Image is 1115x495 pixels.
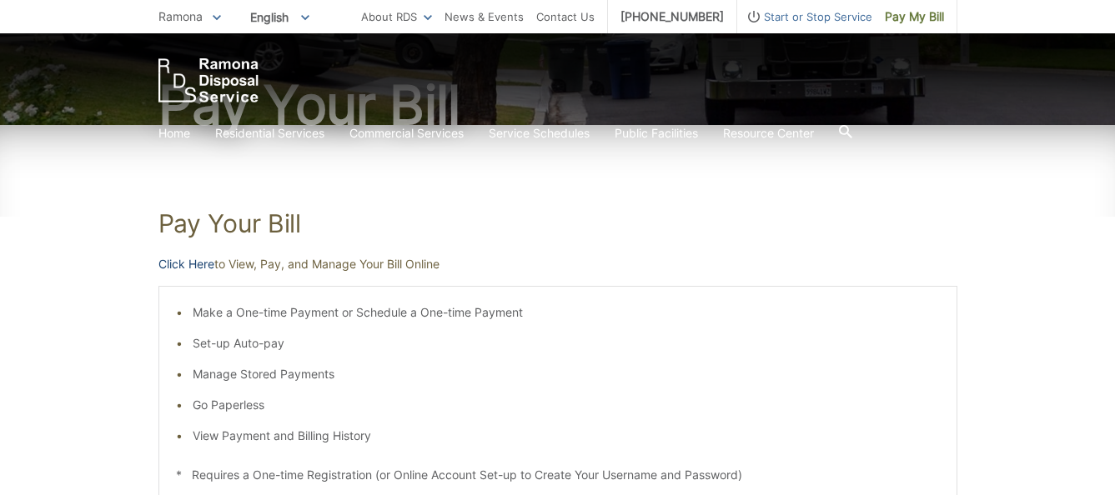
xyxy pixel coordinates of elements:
[723,124,814,142] a: Resource Center
[176,466,940,484] p: * Requires a One-time Registration (or Online Account Set-up to Create Your Username and Password)
[158,58,259,102] a: EDCD logo. Return to the homepage.
[489,124,590,142] a: Service Schedules
[158,9,203,23] span: Ramona
[158,255,957,273] p: to View, Pay, and Manage Your Bill Online
[444,7,524,26] a: News & Events
[158,208,957,238] h1: Pay Your Bill
[158,255,214,273] a: Click Here
[615,124,698,142] a: Public Facilities
[193,334,940,352] li: Set-up Auto-pay
[193,396,940,414] li: Go Paperless
[885,7,944,26] span: Pay My Bill
[158,124,190,142] a: Home
[361,7,432,26] a: About RDS
[536,7,595,26] a: Contact Us
[193,365,940,383] li: Manage Stored Payments
[193,427,940,445] li: View Payment and Billing History
[193,303,940,322] li: Make a One-time Payment or Schedule a One-time Payment
[238,3,322,31] span: English
[349,124,464,142] a: Commercial Services
[215,124,324,142] a: Residential Services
